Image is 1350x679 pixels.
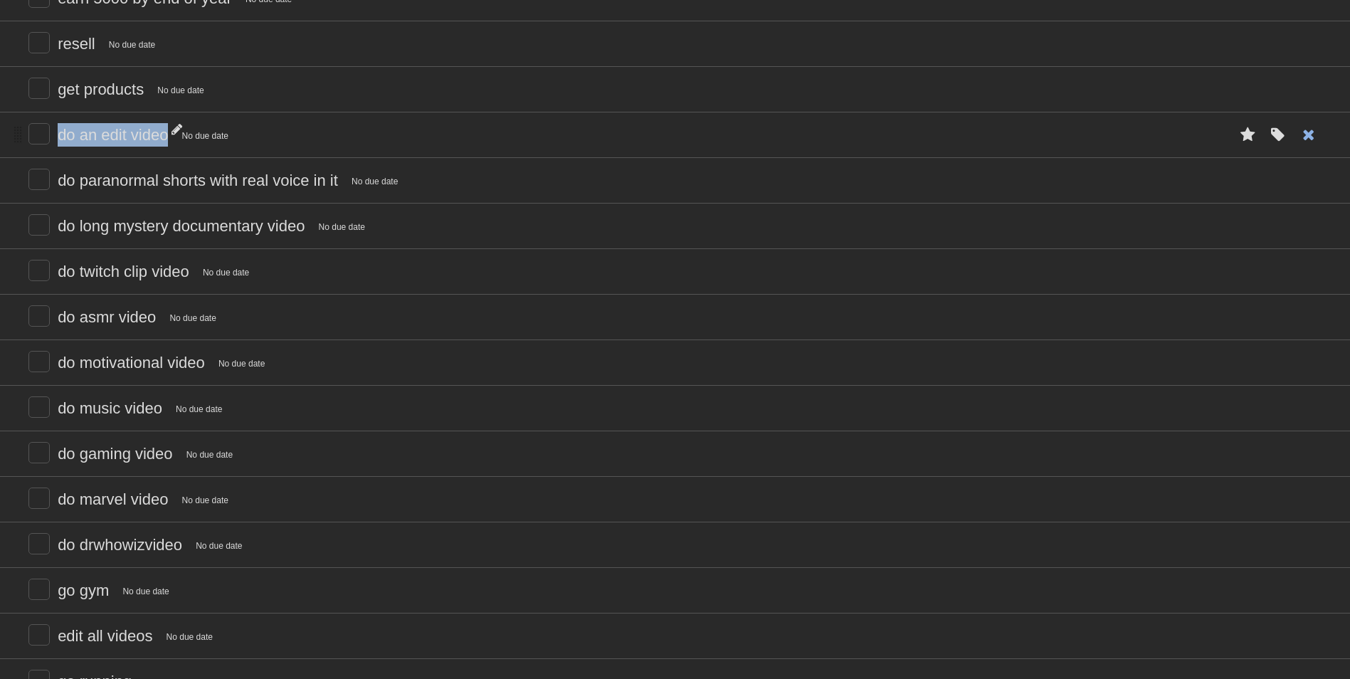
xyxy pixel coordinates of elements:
span: get products [58,80,147,98]
span: do motivational video [58,354,209,372]
label: Done [28,260,50,281]
span: do drwhowizvideo [58,536,186,554]
label: Done [28,396,50,418]
span: do asmr video [58,308,159,326]
span: No due date [213,357,270,370]
span: No due date [176,494,234,507]
label: Done [28,624,50,646]
label: Done [28,169,50,190]
label: Done [28,32,50,53]
label: Done [28,533,50,554]
label: Done [28,579,50,600]
span: go gym [58,581,112,599]
label: Done [28,488,50,509]
label: Done [28,214,50,236]
label: Done [28,305,50,327]
span: resell [58,35,99,53]
label: Done [28,123,50,144]
span: do marvel video [58,490,172,508]
span: No due date [117,585,174,598]
span: No due date [103,38,161,51]
span: do music video [58,399,166,417]
span: No due date [197,266,255,279]
span: do twitch clip video [58,263,193,280]
span: do long mystery documentary video [58,217,308,235]
span: do an edit video [58,126,172,144]
label: Done [28,442,50,463]
span: No due date [176,130,234,142]
span: No due date [346,175,404,188]
span: No due date [161,631,218,643]
label: Done [28,78,50,99]
span: do paranormal shorts with real voice in it [58,172,342,189]
span: No due date [190,539,248,552]
span: No due date [181,448,238,461]
label: Done [28,351,50,372]
span: do gaming video [58,445,176,463]
span: No due date [313,221,371,233]
span: No due date [170,403,228,416]
label: Star task [1235,123,1262,147]
span: edit all videos [58,627,156,645]
span: No due date [152,84,209,97]
span: No due date [164,312,221,325]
